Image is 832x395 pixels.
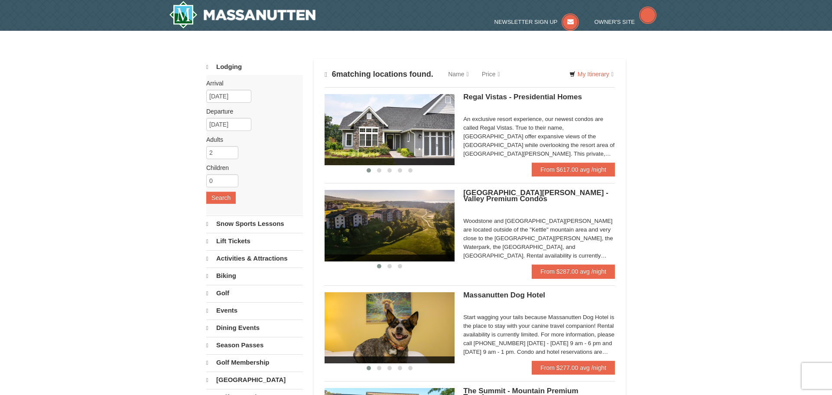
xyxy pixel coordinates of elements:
a: My Itinerary [564,68,619,81]
a: Price [475,65,507,83]
a: From $617.00 avg /night [532,163,615,176]
a: Lodging [206,59,303,75]
a: Name [442,65,475,83]
span: 6 [332,70,336,78]
a: Golf [206,285,303,301]
button: Search [206,192,236,204]
span: Massanutten Dog Hotel [463,291,545,299]
span: Owner's Site [595,19,635,25]
a: Biking [206,268,303,284]
label: Children [206,163,296,172]
label: Arrival [206,79,296,88]
a: Newsletter Sign Up [494,19,579,25]
span: Regal Vistas - Presidential Homes [463,93,582,101]
div: An exclusive resort experience, our newest condos are called Regal Vistas. True to their name, [G... [463,115,615,158]
a: [GEOGRAPHIC_DATA] [206,372,303,388]
a: Golf Membership [206,354,303,371]
a: Dining Events [206,320,303,336]
a: From $287.00 avg /night [532,264,615,278]
span: Newsletter Sign Up [494,19,558,25]
span: [GEOGRAPHIC_DATA][PERSON_NAME] - Valley Premium Condos [463,189,608,203]
img: Massanutten Resort Logo [169,1,315,29]
div: Start wagging your tails because Massanutten Dog Hotel is the place to stay with your canine trav... [463,313,615,356]
a: Activities & Attractions [206,250,303,267]
a: Events [206,302,303,319]
label: Adults [206,135,296,144]
h4: matching locations found. [325,70,433,79]
a: From $277.00 avg /night [532,361,615,375]
a: Snow Sports Lessons [206,215,303,232]
a: Massanutten Resort [169,1,315,29]
a: Season Passes [206,337,303,353]
a: Lift Tickets [206,233,303,249]
label: Departure [206,107,296,116]
a: Owner's Site [595,19,657,25]
div: Woodstone and [GEOGRAPHIC_DATA][PERSON_NAME] are located outside of the "Kettle" mountain area an... [463,217,615,260]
